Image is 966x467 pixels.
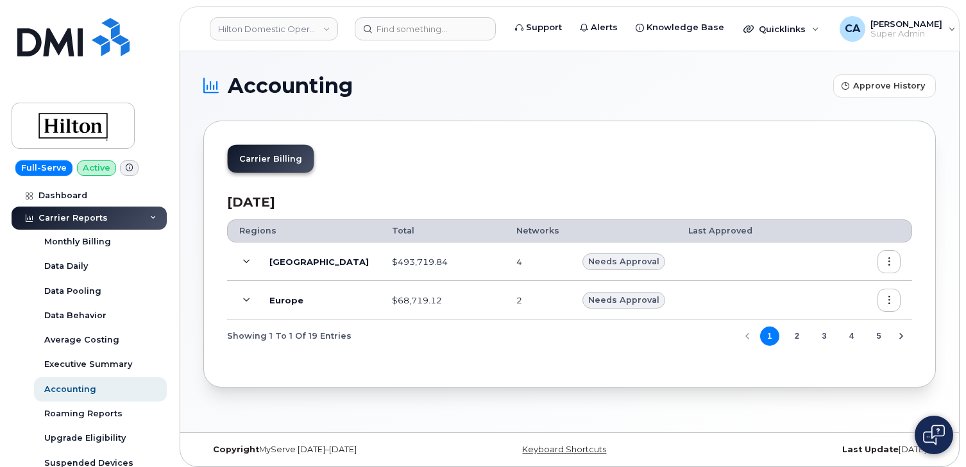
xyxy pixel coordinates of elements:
button: Page 5 [869,327,888,346]
strong: Copyright [213,445,259,454]
b: Europe [269,294,303,307]
button: Approve History [833,74,936,98]
th: Last Approved [677,219,866,242]
span: Needs Approval [588,255,659,267]
td: 2 [505,281,571,319]
img: Open chat [923,425,945,445]
span: Needs Approval [588,294,659,306]
td: 4 [505,242,571,281]
div: MyServe [DATE]–[DATE] [203,445,448,455]
th: Total [380,219,505,242]
span: Showing 1 To 1 Of 19 Entries [227,327,352,346]
button: Next Page [892,327,911,346]
div: [DATE] [691,445,936,455]
b: [GEOGRAPHIC_DATA] [269,256,369,268]
button: Page 3 [815,327,834,346]
th: Regions [227,219,380,242]
button: Page 4 [842,327,861,346]
span: Accounting [228,76,353,96]
span: Approve History [853,80,925,92]
button: Page 2 [787,327,806,346]
button: Page 1 [760,327,779,346]
th: Networks [505,219,571,242]
a: Keyboard Shortcuts [522,445,606,454]
td: $68,719.12 [380,281,505,319]
strong: Last Update [842,445,899,454]
td: $493,719.84 [380,242,505,281]
h3: [DATE] [227,195,912,209]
